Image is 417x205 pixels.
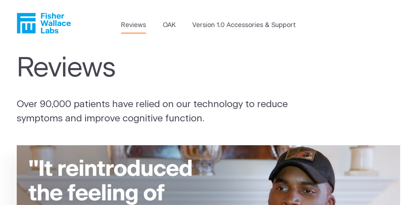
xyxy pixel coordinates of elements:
[121,21,146,30] a: Reviews
[17,53,302,84] h1: Reviews
[163,21,176,30] a: OAK
[17,13,71,33] a: Fisher Wallace
[17,97,295,126] p: Over 90,000 patients have relied on our technology to reduce symptoms and improve cognitive funct...
[192,21,296,30] a: Version 1.0 Accessories & Support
